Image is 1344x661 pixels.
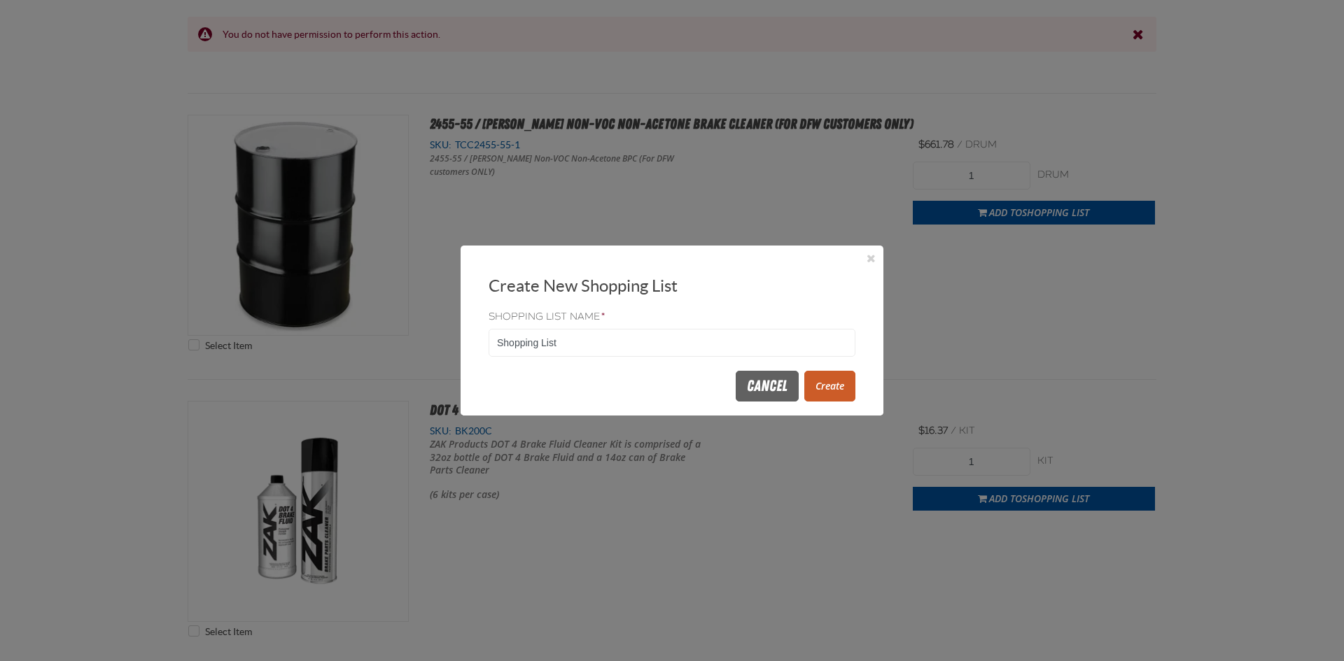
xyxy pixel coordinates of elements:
label: Shopping List Name [489,311,855,324]
button: Cancel [736,371,799,401]
input: Shopping List Name [489,329,855,357]
span: Create New Shopping List [489,276,678,295]
button: Create [804,371,855,401]
button: Close the Dialog [862,250,879,266]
